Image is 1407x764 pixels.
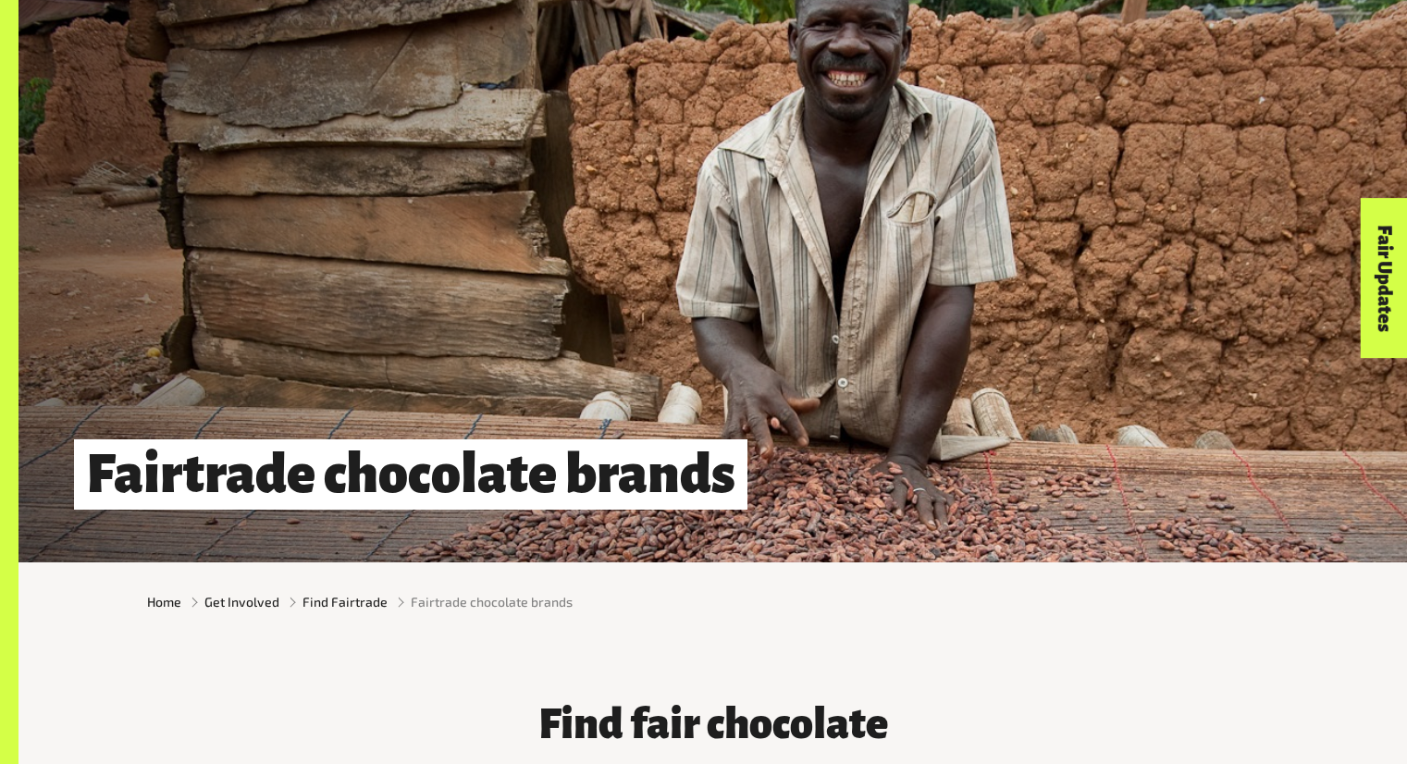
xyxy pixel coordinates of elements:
h1: Fairtrade chocolate brands [74,439,747,511]
h3: Find fair chocolate [436,701,991,747]
a: Home [147,592,181,611]
span: Fairtrade chocolate brands [411,592,573,611]
a: Find Fairtrade [302,592,388,611]
a: Get Involved [204,592,279,611]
